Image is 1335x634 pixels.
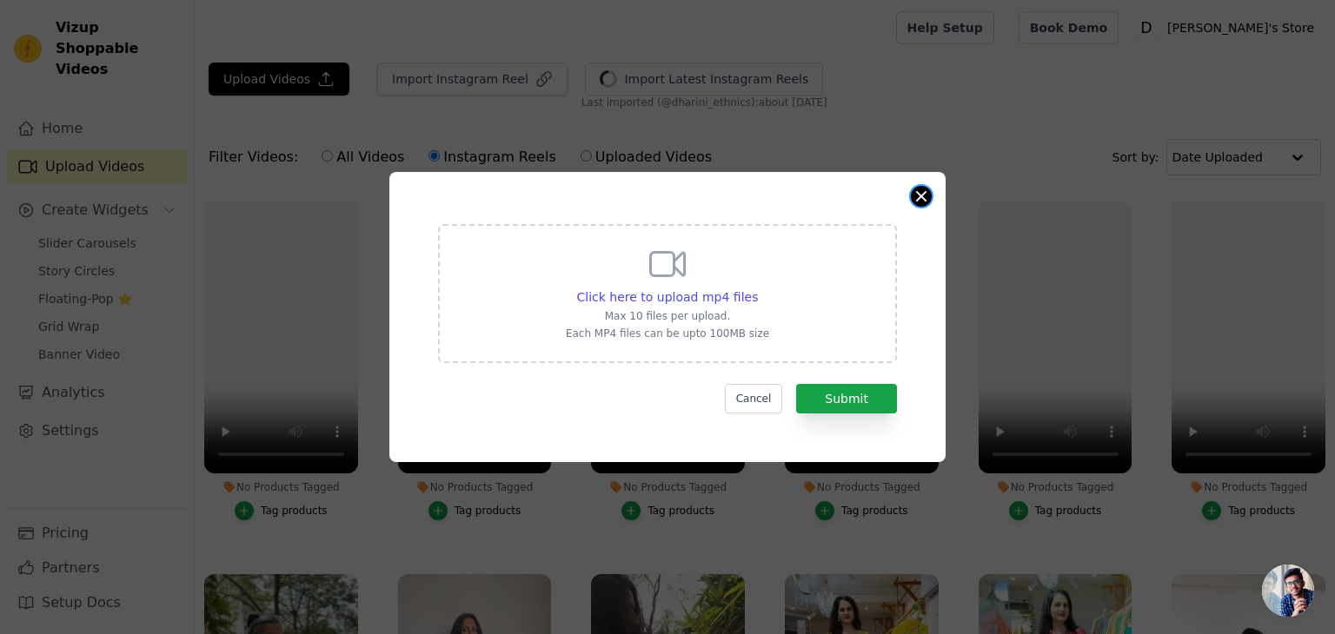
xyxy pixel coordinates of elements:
[566,309,769,323] p: Max 10 files per upload.
[1262,565,1314,617] div: Open chat
[566,327,769,340] p: Each MP4 files can be upto 100MB size
[577,290,759,304] span: Click here to upload mp4 files
[725,384,783,413] button: Cancel
[796,384,897,413] button: Submit
[911,186,932,207] button: Close modal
